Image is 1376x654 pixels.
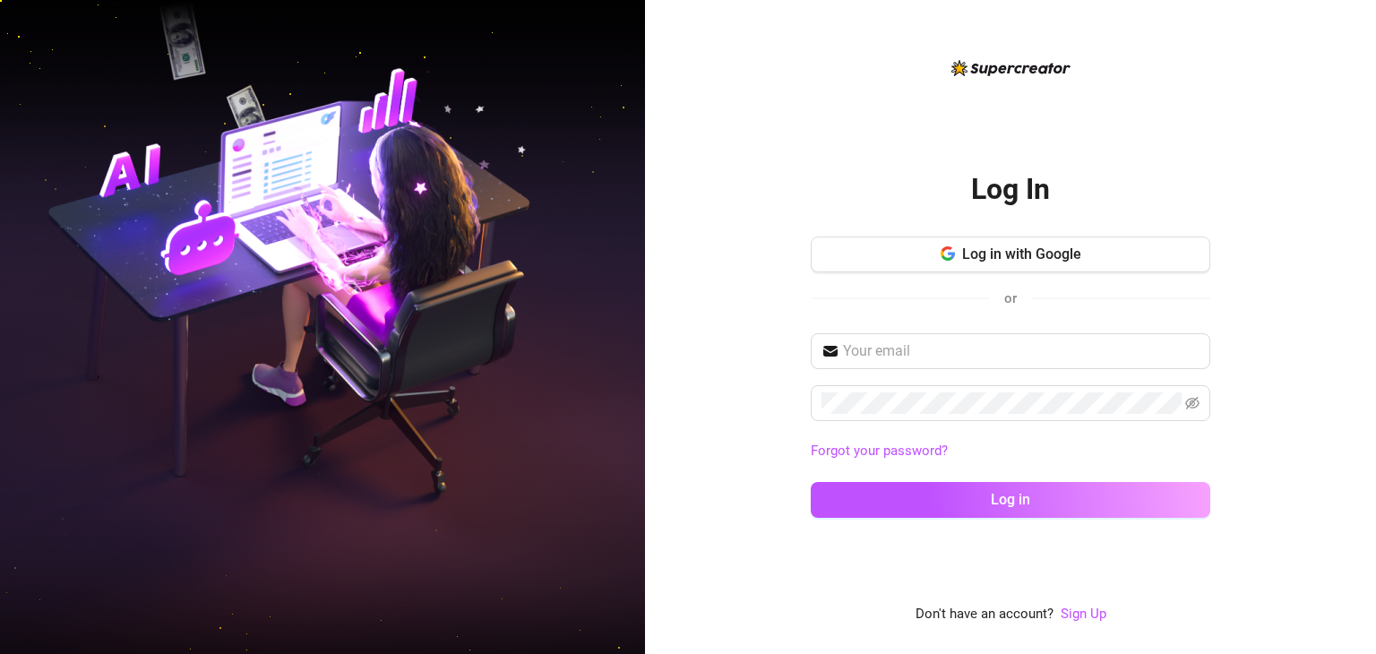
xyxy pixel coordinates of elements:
span: Log in with Google [962,245,1081,262]
h2: Log In [971,171,1050,208]
button: Log in with Google [811,237,1210,272]
img: logo-BBDzfeDw.svg [951,60,1071,76]
a: Forgot your password? [811,441,1210,462]
button: Log in [811,482,1210,518]
a: Forgot your password? [811,443,948,459]
a: Sign Up [1061,604,1106,625]
span: Don't have an account? [916,604,1053,625]
span: Log in [991,491,1030,508]
span: eye-invisible [1185,396,1200,410]
span: or [1004,290,1017,306]
input: Your email [843,340,1200,362]
a: Sign Up [1061,606,1106,622]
